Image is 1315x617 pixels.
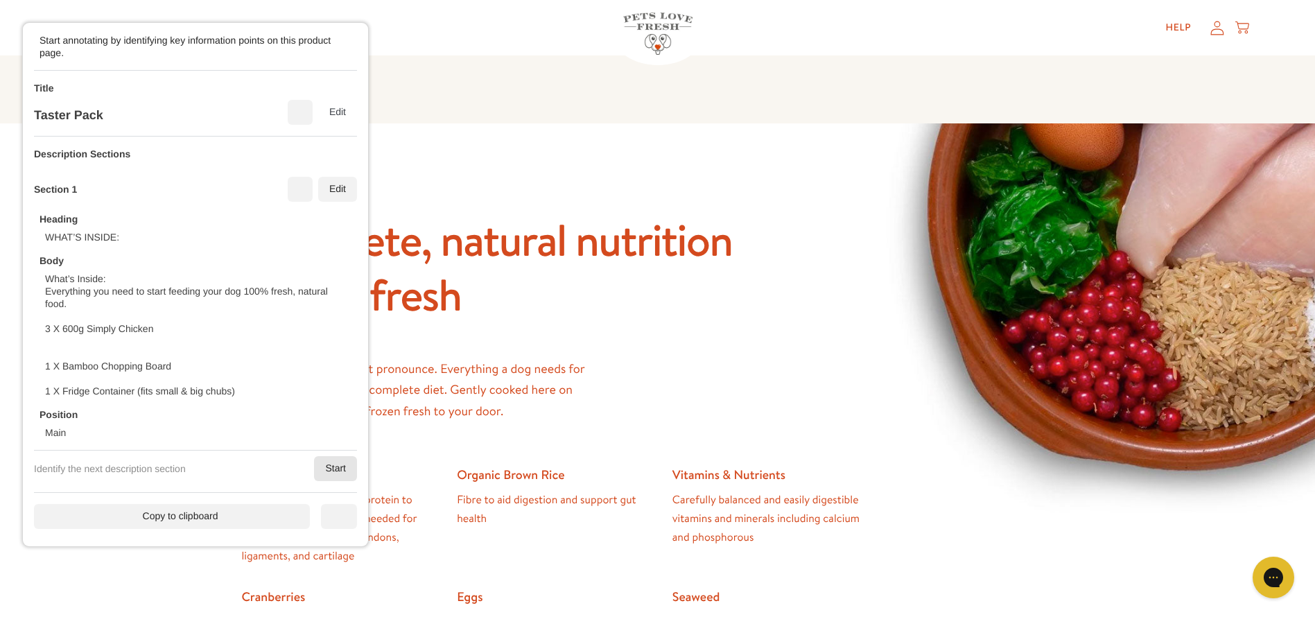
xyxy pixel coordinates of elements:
dt: Cranberries [242,589,435,605]
div: Title [34,82,54,94]
div: Copy to clipboard [34,504,310,529]
a: Expert Advice [265,14,365,42]
dt: Vitamins & Nutrients [672,467,866,483]
div: Edit [318,100,357,125]
div: Main [45,426,66,439]
iframe: Gorgias live chat messenger [1246,552,1301,603]
div: Position [40,408,78,421]
a: Help [1154,14,1202,42]
dt: Eggs [457,589,650,605]
div: Edit [318,177,357,202]
dt: Seaweed [672,589,866,605]
div: What’s Inside: Everything you need to start feeding your dog 100% fresh, natural food. 3 X 600g S... [45,272,351,397]
div: WHAT’S INSIDE: [45,231,119,243]
a: Reviews [193,14,259,42]
a: Shop All [55,14,125,42]
a: About [131,14,188,42]
div: Body [40,254,64,267]
div: Description Sections [34,148,130,160]
div: Heading [40,213,78,225]
dd: Carefully balanced and easily digestible vitamins and minerals including calcium and phosphorous [672,491,866,548]
div: Section 1 [34,183,77,195]
dt: Organic Brown Rice [457,467,650,483]
div: Identify the next description section [34,462,186,475]
dd: Fibre to aid digestion and support gut health [457,491,650,528]
img: Pets Love Fresh [623,12,693,55]
p: No ingredients you can’t pronounce. Everything a dog needs for a balanced nutritionally complete ... [242,358,589,422]
h2: Complete, natural nutrition served fresh [242,212,796,322]
div: Start annotating by identifying key information points on this product page. [40,34,338,59]
div: Delete [288,177,313,202]
div: Delete [288,100,313,125]
div: Start [314,456,357,481]
div: Taster Pack [34,107,103,123]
